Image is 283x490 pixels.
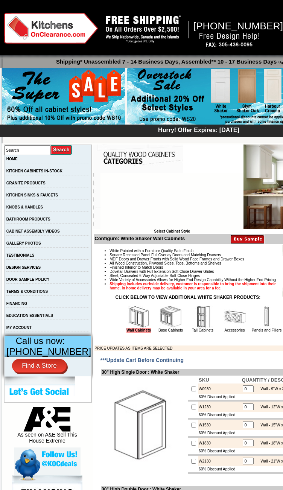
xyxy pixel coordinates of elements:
td: W1530 [198,420,241,430]
span: Call us now: [16,336,65,346]
img: Tall Cabinets [192,306,214,328]
td: 60% Discount Applied [198,430,241,436]
input: Submit [51,145,72,155]
b: Select Cabinet Style [154,229,190,233]
a: MY ACCOUNT [6,326,32,330]
td: W0930 [198,383,241,394]
span: ***Update Cart Before Continuing [100,357,184,363]
a: KNOBS & HANDLES [6,205,43,209]
td: 60% Discount Applied [198,412,241,418]
b: SKU [199,377,209,383]
a: TERMS & CONDITIONS [6,289,48,294]
a: DOOR SAMPLE POLICY [6,277,49,282]
div: As seen on A&E Sell This House Extreme [14,407,81,447]
td: W1230 [198,402,241,412]
a: GALLERY PHOTOS [6,241,41,245]
strong: CLICK BELOW TO VIEW ADDITIONAL WHITE SHAKER PRODUCTS: [116,295,261,300]
img: Kitchens on Clearance Logo [4,13,98,44]
a: Tall Cabinets [192,328,213,332]
b: Configure: White Shaker Wall Cabinets [94,236,185,241]
img: Accessories [224,306,246,328]
a: GRANITE PRODUCTS [6,181,46,185]
a: KITCHEN CABINETS IN-STOCK [6,169,62,173]
a: Accessories [225,328,245,332]
a: EDUCATION ESSENTIALS [6,313,53,318]
strong: Shipping includes curbside delivery, customer is responsible to bring the shipment into their hom... [110,282,276,290]
td: W1830 [198,438,241,448]
img: Wall Cabinets [128,306,150,328]
td: 60% Discount Applied [198,448,241,454]
a: Find a Store [12,359,67,373]
a: Panels and Fillers [252,328,281,332]
iframe: Browser incompatible [100,173,243,229]
a: CABINET ASSEMBLY VIDEOS [6,229,60,233]
img: Panels and Fillers [256,306,278,328]
a: BATHROOM PRODUCTS [6,217,50,221]
a: Wall Cabinets [126,328,151,333]
td: W2130 [198,456,241,466]
span: [PHONE_NUMBER] [6,346,91,357]
img: 30'' High Single Door [102,383,186,467]
img: Base Cabinets [160,306,182,328]
a: DESIGN SERVICES [6,265,41,269]
a: FINANCING [6,301,27,306]
td: 60% Discount Applied [198,466,241,472]
a: Base Cabinets [158,328,183,332]
a: HOME [6,157,18,161]
a: TESTIMONIALS [6,253,34,257]
a: KITCHEN SINKS & FAUCETS [6,193,58,197]
td: 60% Discount Applied [198,394,241,400]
